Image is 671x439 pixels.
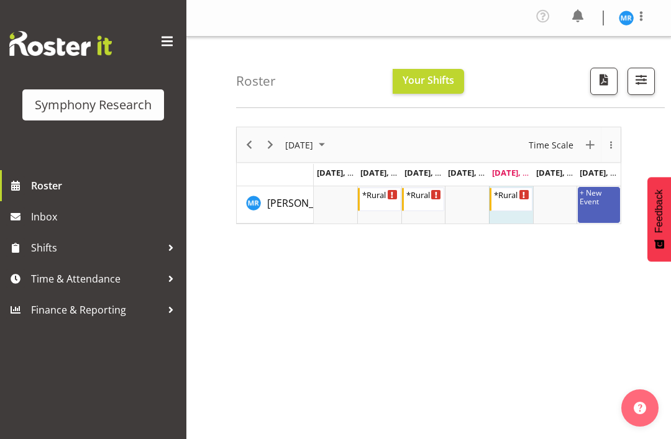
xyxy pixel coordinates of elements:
span: [DATE], [DATE] [360,167,417,178]
span: Time & Attendance [31,269,162,288]
button: New Event [582,137,599,153]
span: [PERSON_NAME] [267,196,344,210]
div: Michael Robinson"s event - *Rural Omni Begin From Tuesday, August 26, 2025 at 5:00:00 PM GMT+12:0... [358,188,401,211]
div: overflow [601,127,621,162]
span: [DATE], [DATE] [317,167,373,178]
div: Timeline Week of August 29, 2025 [236,127,621,224]
div: Michael Robinson"s event - *Rural Omni Begin From Wednesday, August 27, 2025 at 5:00:00 PM GMT+12... [402,188,445,211]
div: Previous [239,127,260,162]
span: Your Shifts [403,73,454,87]
a: [PERSON_NAME] [267,196,344,210]
span: [DATE], [DATE] [448,167,504,178]
span: Feedback [654,189,665,233]
span: Time Scale [527,137,575,153]
span: Inbox [31,207,180,226]
td: Michael Robinson resource [237,186,314,224]
div: *Rural Omni [406,188,442,201]
button: Your Shifts [393,69,464,94]
img: michael-robinson11856.jpg [619,11,634,25]
span: [DATE], [DATE] [536,167,593,178]
h4: Roster [236,74,276,88]
span: Shifts [31,238,162,257]
button: Filter Shifts [628,68,655,95]
button: Download a PDF of the roster according to the set date range. [590,68,618,95]
span: [DATE] [284,137,314,153]
button: Feedback - Show survey [647,177,671,261]
button: Next [262,137,279,153]
span: Finance & Reporting [31,301,162,319]
button: Previous [241,137,258,153]
div: Next [260,127,281,162]
div: *Rural Omni [494,188,529,201]
button: Time Scale [527,137,576,153]
img: Rosterit website logo [9,31,112,56]
table: Timeline Week of August 29, 2025 [314,186,621,224]
div: + New Event [578,187,620,209]
div: Symphony Research [35,96,152,114]
span: [DATE], [DATE] [580,167,636,178]
span: [DATE], [DATE] [492,167,549,178]
div: Michael Robinson"s event - *Rural Omni Begin From Friday, August 29, 2025 at 5:00:00 PM GMT+12:00... [490,188,532,211]
span: [DATE], [DATE] [404,167,461,178]
img: help-xxl-2.png [634,402,646,414]
span: Roster [31,176,180,195]
div: *Rural Omni [362,188,398,201]
button: August 2025 [283,137,331,153]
